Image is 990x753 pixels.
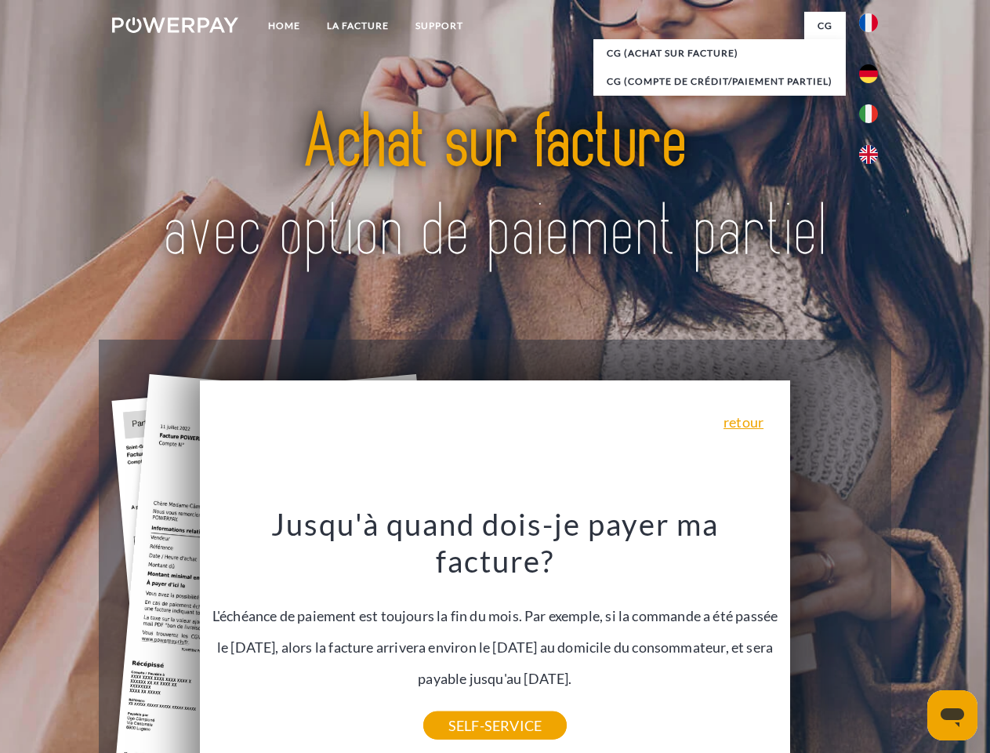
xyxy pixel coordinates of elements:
[723,415,763,429] a: retour
[593,67,846,96] a: CG (Compte de crédit/paiement partiel)
[859,13,878,32] img: fr
[402,12,477,40] a: Support
[859,64,878,83] img: de
[209,505,781,726] div: L'échéance de paiement est toujours la fin du mois. Par exemple, si la commande a été passée le [...
[314,12,402,40] a: LA FACTURE
[423,711,567,740] a: SELF-SERVICE
[209,505,781,580] h3: Jusqu'à quand dois-je payer ma facture?
[112,17,238,33] img: logo-powerpay-white.svg
[593,39,846,67] a: CG (achat sur facture)
[804,12,846,40] a: CG
[150,75,840,300] img: title-powerpay_fr.svg
[859,145,878,164] img: en
[927,690,977,740] iframe: Bouton de lancement de la fenêtre de messagerie
[255,12,314,40] a: Home
[859,104,878,123] img: it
